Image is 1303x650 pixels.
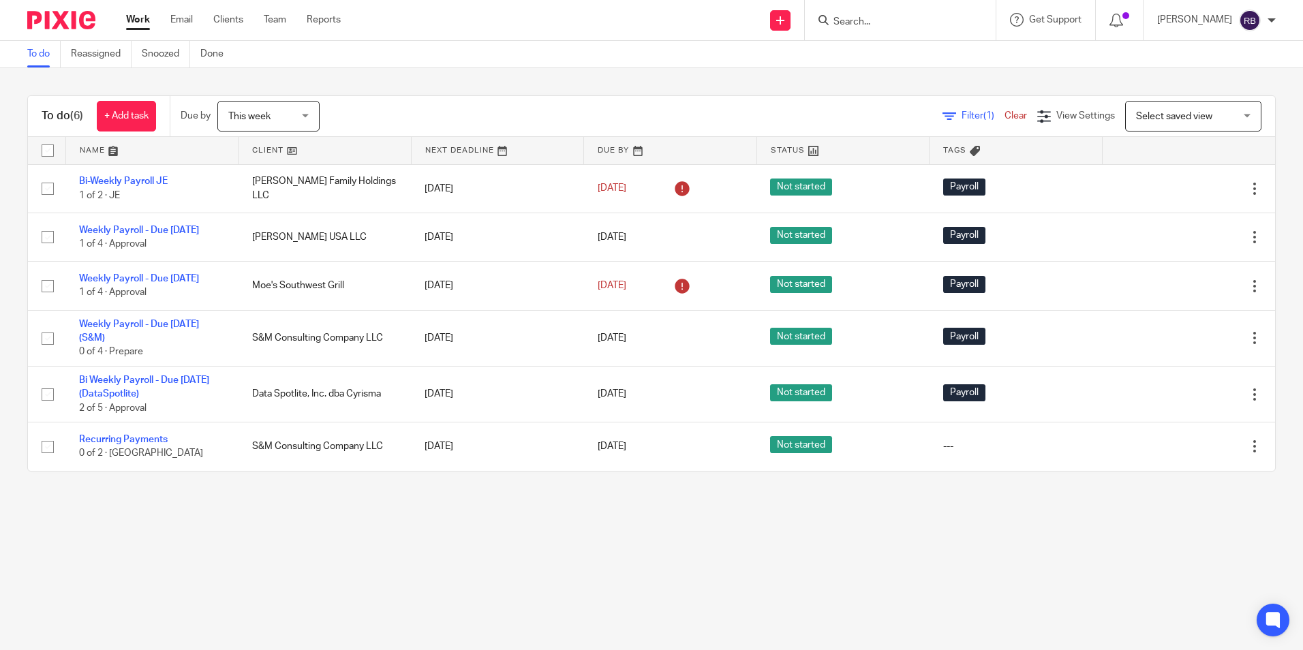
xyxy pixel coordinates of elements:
[79,191,120,200] span: 1 of 2 · JE
[411,164,584,213] td: [DATE]
[27,11,95,29] img: Pixie
[239,164,412,213] td: [PERSON_NAME] Family Holdings LLC
[79,347,143,357] span: 0 of 4 · Prepare
[770,179,832,196] span: Not started
[239,422,412,471] td: S&M Consulting Company LLC
[79,274,199,283] a: Weekly Payroll - Due [DATE]
[1136,112,1212,121] span: Select saved view
[1056,111,1115,121] span: View Settings
[411,213,584,261] td: [DATE]
[598,390,626,399] span: [DATE]
[411,262,584,310] td: [DATE]
[79,226,199,235] a: Weekly Payroll - Due [DATE]
[181,109,211,123] p: Due by
[126,13,150,27] a: Work
[170,13,193,27] a: Email
[228,112,271,121] span: This week
[42,109,83,123] h1: To do
[983,111,994,121] span: (1)
[307,13,341,27] a: Reports
[598,333,626,343] span: [DATE]
[239,213,412,261] td: [PERSON_NAME] USA LLC
[1239,10,1261,31] img: svg%3E
[142,41,190,67] a: Snoozed
[1029,15,1082,25] span: Get Support
[97,101,156,131] a: + Add task
[770,276,832,293] span: Not started
[770,436,832,453] span: Not started
[79,239,147,249] span: 1 of 4 · Approval
[943,276,985,293] span: Payroll
[79,288,147,298] span: 1 of 4 · Approval
[79,320,199,343] a: Weekly Payroll - Due [DATE] (S&M)
[213,13,243,27] a: Clients
[79,176,168,186] a: Bi-Weekly Payroll JE
[770,384,832,401] span: Not started
[239,262,412,310] td: Moe's Southwest Grill
[770,227,832,244] span: Not started
[943,328,985,345] span: Payroll
[598,184,626,194] span: [DATE]
[943,146,966,154] span: Tags
[832,16,955,29] input: Search
[411,310,584,366] td: [DATE]
[770,328,832,345] span: Not started
[411,366,584,422] td: [DATE]
[943,227,985,244] span: Payroll
[411,422,584,471] td: [DATE]
[598,232,626,242] span: [DATE]
[79,449,203,459] span: 0 of 2 · [GEOGRAPHIC_DATA]
[943,439,1089,453] div: ---
[264,13,286,27] a: Team
[79,435,168,444] a: Recurring Payments
[27,41,61,67] a: To do
[943,384,985,401] span: Payroll
[239,366,412,422] td: Data Spotlite, Inc. dba Cyrisma
[70,110,83,121] span: (6)
[962,111,1005,121] span: Filter
[1005,111,1027,121] a: Clear
[79,375,209,399] a: Bi Weekly Payroll - Due [DATE] (DataSpotlite)
[1157,13,1232,27] p: [PERSON_NAME]
[598,281,626,290] span: [DATE]
[943,179,985,196] span: Payroll
[598,442,626,451] span: [DATE]
[239,310,412,366] td: S&M Consulting Company LLC
[79,403,147,413] span: 2 of 5 · Approval
[200,41,234,67] a: Done
[71,41,132,67] a: Reassigned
